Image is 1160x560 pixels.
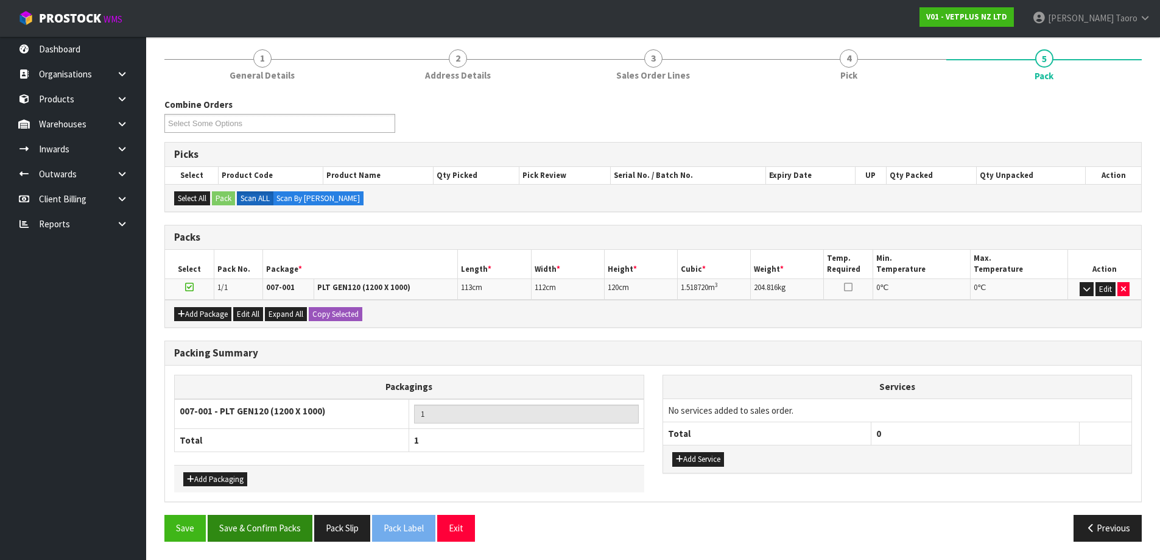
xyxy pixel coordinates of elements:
[314,515,370,541] button: Pack Slip
[1116,12,1137,24] span: Taoro
[886,167,976,184] th: Qty Packed
[174,307,231,322] button: Add Package
[1095,282,1116,297] button: Edit
[309,307,362,322] button: Copy Selected
[840,49,858,68] span: 4
[273,191,364,206] label: Scan By [PERSON_NAME]
[1068,250,1141,278] th: Action
[164,515,206,541] button: Save
[976,167,1085,184] th: Qty Unpacked
[855,167,886,184] th: UP
[164,98,233,111] label: Combine Orders
[165,250,214,278] th: Select
[873,278,970,300] td: ℃
[604,278,677,300] td: cm
[212,191,235,206] button: Pack
[262,250,458,278] th: Package
[449,49,467,68] span: 2
[214,250,262,278] th: Pack No.
[1048,12,1114,24] span: [PERSON_NAME]
[18,10,33,26] img: cube-alt.png
[876,282,880,292] span: 0
[535,282,546,292] span: 112
[751,278,824,300] td: kg
[616,69,690,82] span: Sales Order Lines
[458,278,531,300] td: cm
[174,347,1132,359] h3: Packing Summary
[824,250,873,278] th: Temp. Required
[1086,167,1141,184] th: Action
[253,49,272,68] span: 1
[663,422,871,445] th: Total
[180,405,325,417] strong: 007-001 - PLT GEN120 (1200 X 1000)
[678,278,751,300] td: m
[1074,515,1142,541] button: Previous
[174,191,210,206] button: Select All
[840,69,857,82] span: Pick
[219,167,323,184] th: Product Code
[681,282,708,292] span: 1.518720
[414,434,419,446] span: 1
[208,515,312,541] button: Save & Confirm Packs
[604,250,677,278] th: Height
[970,278,1067,300] td: ℃
[531,278,604,300] td: cm
[926,12,1007,22] strong: V01 - VETPLUS NZ LTD
[715,281,718,289] sup: 3
[217,282,228,292] span: 1/1
[323,167,434,184] th: Product Name
[458,250,531,278] th: Length
[531,250,604,278] th: Width
[434,167,519,184] th: Qty Picked
[317,282,410,292] strong: PLT GEN120 (1200 X 1000)
[425,69,491,82] span: Address Details
[230,69,295,82] span: General Details
[174,232,1132,243] h3: Packs
[751,250,824,278] th: Weight
[174,149,1132,160] h3: Picks
[519,167,611,184] th: Pick Review
[1035,69,1053,82] span: Pack
[970,250,1067,278] th: Max. Temperature
[266,282,295,292] strong: 007-001
[766,167,856,184] th: Expiry Date
[873,250,970,278] th: Min. Temperature
[164,89,1142,551] span: Pack
[611,167,766,184] th: Serial No. / Batch No.
[672,452,724,467] button: Add Service
[974,282,977,292] span: 0
[437,515,475,541] button: Exit
[372,515,435,541] button: Pack Label
[876,428,881,439] span: 0
[461,282,472,292] span: 113
[1035,49,1053,68] span: 5
[39,10,101,26] span: ProStock
[175,428,409,452] th: Total
[644,49,663,68] span: 3
[104,13,122,25] small: WMS
[608,282,619,292] span: 120
[233,307,263,322] button: Edit All
[165,167,219,184] th: Select
[663,399,1132,422] td: No services added to sales order.
[265,307,307,322] button: Expand All
[237,191,273,206] label: Scan ALL
[663,375,1132,399] th: Services
[269,309,303,319] span: Expand All
[175,375,644,399] th: Packagings
[183,472,247,487] button: Add Packaging
[919,7,1014,27] a: V01 - VETPLUS NZ LTD
[754,282,778,292] span: 204.816
[678,250,751,278] th: Cubic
